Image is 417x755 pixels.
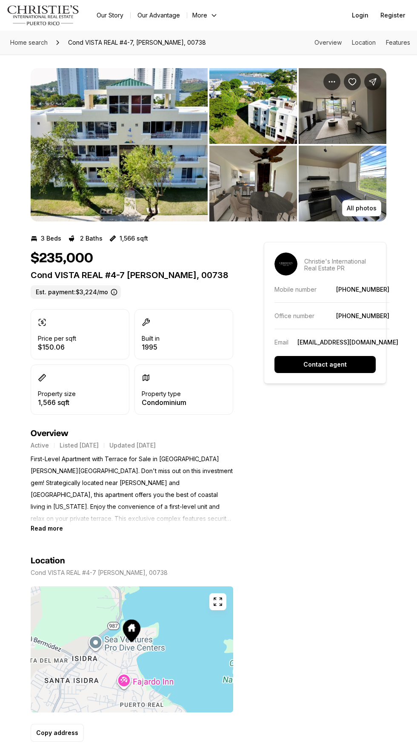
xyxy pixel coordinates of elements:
[364,73,381,90] button: Share Property: Cond VISTA REAL #4-7
[38,335,76,342] p: Price per sqft
[142,399,186,406] p: Condominium
[38,399,76,406] p: 1,566 sqft
[299,68,386,144] button: View image gallery
[142,390,181,397] p: Property type
[297,339,398,346] a: [EMAIL_ADDRESS][DOMAIN_NAME]
[209,68,297,144] button: View image gallery
[304,258,376,272] p: Christie's International Real Estate PR
[336,312,389,319] a: [PHONE_NUMBER]
[323,73,340,90] button: Property options
[120,235,148,242] p: 1,566 sqft
[31,569,168,576] p: Cond VISTA REAL #4-7 [PERSON_NAME], 00738
[38,390,76,397] p: Property size
[344,73,361,90] button: Save Property: Cond VISTA REAL #4-7
[386,39,410,46] a: Skip to: Features
[336,286,389,293] a: [PHONE_NUMBER]
[38,344,76,350] p: $150.06
[352,39,376,46] a: Skip to: Location
[7,5,80,26] img: logo
[31,68,386,221] div: Listing Photos
[347,205,377,212] p: All photos
[60,442,99,449] p: Listed [DATE]
[187,9,223,21] button: More
[31,68,208,221] button: View image gallery
[303,361,347,368] p: Contact agent
[31,442,49,449] p: Active
[31,724,84,742] button: Copy address
[7,36,51,49] a: Home search
[299,146,386,221] button: View image gallery
[342,200,381,216] button: All photos
[142,335,160,342] p: Built in
[209,146,297,221] button: View image gallery
[314,39,410,46] nav: Page section menu
[375,7,410,24] button: Register
[31,428,233,439] h4: Overview
[380,12,405,19] span: Register
[65,36,209,49] span: Cond VISTA REAL #4-7, [PERSON_NAME], 00738
[10,39,48,46] span: Home search
[31,68,208,221] li: 1 of 7
[274,312,314,319] p: Office number
[31,525,63,532] button: Read more
[347,7,374,24] button: Login
[31,270,233,280] p: Cond VISTA REAL #4-7 [PERSON_NAME], 00738
[142,344,160,350] p: 1995
[109,442,156,449] p: Updated [DATE]
[31,285,121,299] label: Est. payment: $3,224/mo
[274,356,376,373] button: Contact agent
[274,339,288,346] p: Email
[31,250,93,267] h1: $235,000
[352,12,368,19] span: Login
[131,9,187,21] a: Our Advantage
[80,235,103,242] p: 2 Baths
[41,235,61,242] p: 3 Beds
[209,68,386,221] li: 2 of 7
[274,286,317,293] p: Mobile number
[36,729,78,736] p: Copy address
[31,556,65,566] h4: Location
[90,9,130,21] a: Our Story
[31,586,233,712] img: Map of Cond VISTA REAL #4-7, FAJARDO PR, 00738
[314,39,342,46] a: Skip to: Overview
[31,453,233,525] p: First-Level Apartment with Terrace for Sale in [GEOGRAPHIC_DATA][PERSON_NAME][GEOGRAPHIC_DATA]. D...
